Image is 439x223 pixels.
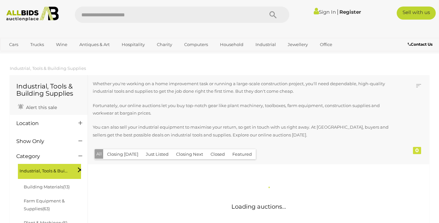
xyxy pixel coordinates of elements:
[216,39,248,50] a: Household
[408,42,432,47] b: Contact Us
[314,9,336,15] a: Sign In
[283,39,312,50] a: Jewellery
[52,39,72,50] a: Wine
[93,102,392,117] p: Fortunately, our online auctions let you buy top-notch gear like plant machinery, toolboxes, farm...
[408,41,434,48] a: Contact Us
[16,138,69,144] h4: Show Only
[63,184,70,189] span: (13)
[337,8,338,15] span: |
[24,104,57,110] span: Alert this sale
[42,206,50,211] span: (63)
[339,9,361,15] a: Register
[397,7,436,20] a: Sell with us
[16,153,69,159] h4: Category
[257,7,289,23] button: Search
[5,39,22,50] a: Cars
[117,39,149,50] a: Hospitality
[3,7,62,21] img: Allbids.com.au
[5,50,27,61] a: Sports
[95,149,103,159] button: All
[75,39,114,50] a: Antiques & Art
[16,120,69,126] h4: Location
[142,149,172,159] button: Just Listed
[93,80,392,95] p: Whether you're working on a home improvement task or running a large-scale construction project, ...
[103,149,142,159] button: Closing [DATE]
[10,66,86,71] a: Industrial, Tools & Building Supplies
[24,184,70,189] a: Building Materials(13)
[26,39,48,50] a: Trucks
[316,39,336,50] a: Office
[207,149,229,159] button: Closed
[251,39,280,50] a: Industrial
[413,147,421,154] div: 0
[20,166,68,175] span: Industrial, Tools & Building Supplies
[231,203,286,210] span: Loading auctions...
[172,149,207,159] button: Closing Next
[30,50,85,61] a: [GEOGRAPHIC_DATA]
[180,39,212,50] a: Computers
[16,102,59,112] a: Alert this sale
[16,83,81,97] h1: Industrial, Tools & Building Supplies
[24,198,65,211] a: Farm Equipment & Supplies(63)
[228,149,256,159] button: Featured
[153,39,176,50] a: Charity
[93,123,392,139] p: You can also sell your industrial equipment to maximise your return, so get in touch with us righ...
